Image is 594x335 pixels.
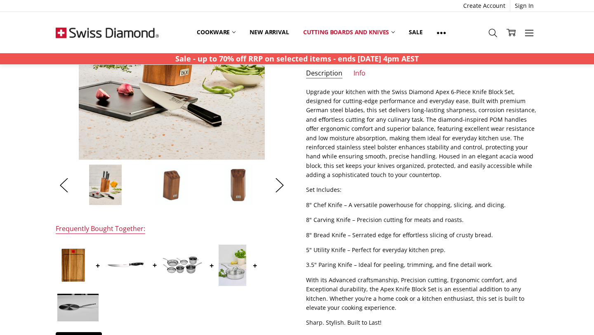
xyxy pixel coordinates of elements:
[56,172,72,198] button: Previous
[306,260,538,269] p: 3.5" Paring Knife – Ideal for peeling, trimming, and fine detail work.
[155,164,189,205] img: Swiss Diamond Apex knife block side view
[190,23,243,41] a: Cookware
[354,69,365,78] a: Info
[219,245,246,286] img: Swiss Diamond Premium Steel DLX 24x6.0cm Saute Pan with Lid
[162,256,203,274] img: Swiss Diamond Premium Steel Induction 10 piece set : 24&28cm fry pan, 16&20cm saucepan with lid, ...
[306,215,538,224] p: 8" Carving Knife – Precision cutting for meats and roasts.
[105,261,146,269] img: Swiss Diamond Prestige Carving Knife 8" - 20cm
[175,54,419,64] strong: Sale - up to 70% off RRP on selected items - ends [DATE] 4pm AEST
[402,23,429,41] a: Sale
[306,69,342,78] a: Description
[296,23,402,41] a: Cutting boards and knives
[243,23,296,41] a: New arrival
[430,23,453,42] a: Show All
[306,318,538,327] p: Sharp. Stylish. Built to Last!
[271,172,288,198] button: Next
[56,12,159,53] img: Free Shipping On Every Order
[223,164,253,205] img: Swiss Diamond Apex knife block top down front view
[306,201,538,210] p: 8" Chef Knife – A versatile powerhouse for chopping, slicing, and dicing.
[306,276,538,313] p: With its Advanced craftsmanship, Precision cutting, Ergonomic comfort, and Exceptional durability...
[306,245,538,255] p: 5" Utility Knife – Perfect for everyday kitchen prep.
[57,245,89,286] img: SWISS DIAMOND PREMIUM KITCHEN 36x25.5x2CM CUTTING BOARD
[57,294,99,321] img: Swiss Diamond Premium Steel DLX 21cm Induction Conversion Plate
[89,164,122,205] img: Swiss Diamond Apex 6 piece knife block set life style image
[306,231,538,240] p: 8" Bread Knife – Serrated edge for effortless slicing of crusty bread.
[306,87,538,180] p: Upgrade your kitchen with the Swiss Diamond Apex 6-Piece Knife Block Set, designed for cutting-ed...
[56,224,145,234] div: Frequently Bought Together:
[306,185,538,194] p: Set Includes:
